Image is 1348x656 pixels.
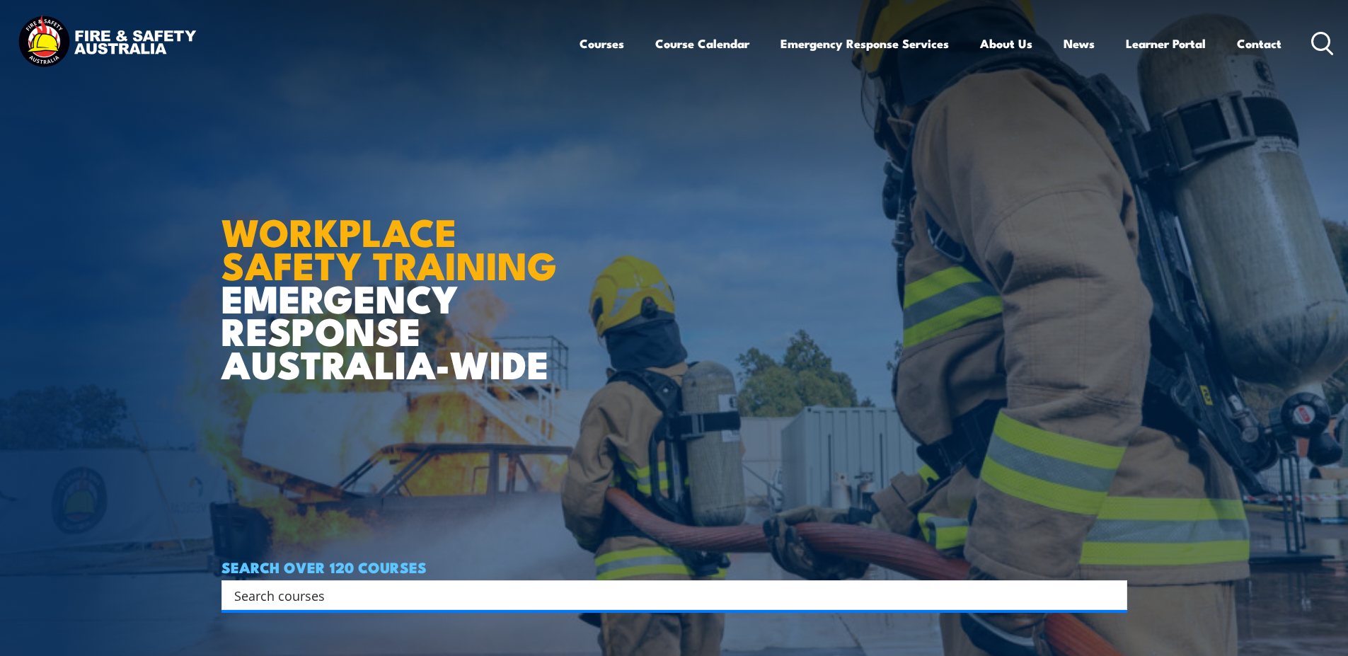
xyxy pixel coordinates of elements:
[780,25,949,62] a: Emergency Response Services
[221,559,1127,575] h4: SEARCH OVER 120 COURSES
[1126,25,1206,62] a: Learner Portal
[655,25,749,62] a: Course Calendar
[221,179,568,380] h1: EMERGENCY RESPONSE AUSTRALIA-WIDE
[234,585,1096,606] input: Search input
[1102,585,1122,605] button: Search magnifier button
[980,25,1032,62] a: About Us
[1237,25,1281,62] a: Contact
[1064,25,1095,62] a: News
[237,585,1099,605] form: Search form
[580,25,624,62] a: Courses
[221,201,557,293] strong: WORKPLACE SAFETY TRAINING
